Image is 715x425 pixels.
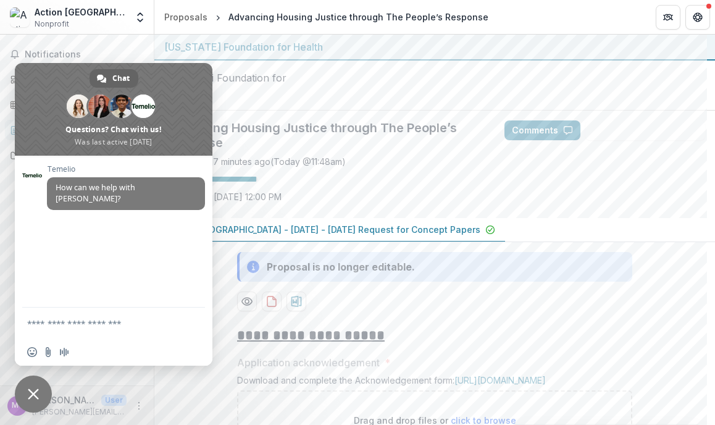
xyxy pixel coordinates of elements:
[5,120,149,140] a: Proposals
[182,190,282,203] p: Due on [DATE] 12:00 PM
[5,44,149,64] button: Notifications
[5,145,149,166] a: Documents
[164,40,705,54] div: [US_STATE] Foundation for Health
[237,375,632,390] div: Download and complete the Acknowledgement form:
[56,182,135,204] span: How can we help with [PERSON_NAME]?
[237,292,257,311] button: Preview 8f653e4d-6953-422a-8de2-3f14486a6380-0.pdf
[25,49,144,60] span: Notifications
[90,69,138,88] a: Chat
[132,398,146,413] button: More
[10,7,30,27] img: Action St. Louis
[228,11,488,23] div: Advancing Housing Justice through The People’s Response
[159,8,493,26] nav: breadcrumb
[5,95,149,115] a: Tasks
[286,292,306,311] button: download-proposal
[454,375,546,385] a: [URL][DOMAIN_NAME]
[12,402,23,410] div: Ms. Meloney Jones-White <meloney@actionstl.org>
[504,120,580,140] button: Comments
[159,8,212,26] a: Proposals
[262,292,282,311] button: download-proposal
[164,11,207,23] div: Proposals
[32,406,127,418] p: [PERSON_NAME][EMAIL_ADDRESS][DOMAIN_NAME]
[47,165,205,174] span: Temelio
[267,259,415,274] div: Proposal is no longer editable.
[27,347,37,357] span: Insert an emoji
[685,5,710,30] button: Get Help
[164,120,485,150] h2: Advancing Housing Justice through The People’s Response
[237,355,380,370] p: Application acknowledgement
[59,347,69,357] span: Audio message
[656,5,680,30] button: Partners
[164,223,480,236] p: Action [GEOGRAPHIC_DATA] - [DATE] - [DATE] Request for Concept Papers
[35,19,69,30] span: Nonprofit
[35,6,127,19] div: Action [GEOGRAPHIC_DATA][PERSON_NAME]
[27,308,175,339] textarea: Compose your message...
[32,393,96,406] p: [PERSON_NAME] <[PERSON_NAME][EMAIL_ADDRESS][DOMAIN_NAME]>
[101,395,127,406] p: User
[182,155,346,168] div: Saved 37 minutes ago ( Today @ 11:48am )
[5,69,149,90] a: Dashboard
[112,69,130,88] span: Chat
[164,70,288,100] img: Missouri Foundation for Health
[15,376,52,413] a: Close chat
[43,347,53,357] span: Send a file
[132,5,149,30] button: Open entity switcher
[585,120,705,140] button: Answer Suggestions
